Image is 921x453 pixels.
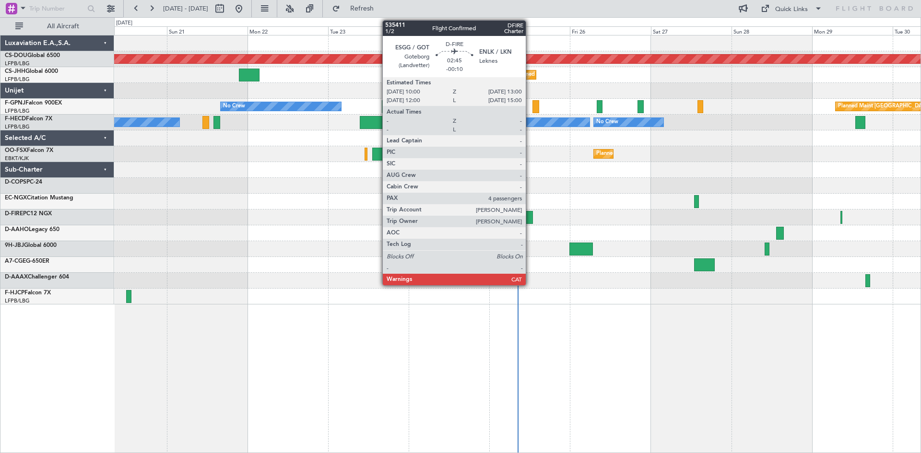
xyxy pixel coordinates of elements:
div: Planned Maint [GEOGRAPHIC_DATA] ([GEOGRAPHIC_DATA]) [515,68,666,82]
div: Sun 28 [732,26,812,35]
input: Trip Number [29,1,84,16]
div: No Crew [394,99,416,114]
div: Quick Links [775,5,808,14]
a: LFPB/LBG [5,297,30,304]
span: D-AAAX [5,274,28,280]
span: 9H-JBJ [5,243,24,248]
a: CS-DOUGlobal 6500 [5,53,60,58]
div: Mon 22 [248,26,328,35]
a: D-COPSPC-24 [5,179,42,185]
a: LFPB/LBG [5,123,30,130]
a: EC-NGXCitation Mustang [5,195,73,201]
button: Quick Links [756,1,827,16]
a: D-AAAXChallenger 604 [5,274,69,280]
div: Mon 29 [812,26,893,35]
span: OO-FSX [5,148,27,153]
a: F-GPNJFalcon 900EX [5,100,62,106]
span: Refresh [342,5,382,12]
span: All Aircraft [25,23,101,30]
a: A7-CGEG-650ER [5,258,49,264]
button: All Aircraft [11,19,104,34]
a: LFPB/LBG [5,76,30,83]
div: Thu 25 [489,26,570,35]
div: Planned Maint Kortrijk-[GEOGRAPHIC_DATA] [596,147,708,161]
span: D-FIRE [5,211,23,217]
button: Refresh [328,1,385,16]
a: OO-FSXFalcon 7X [5,148,53,153]
div: Sat 20 [86,26,167,35]
span: D-AAHO [5,227,29,232]
div: Sun 21 [167,26,248,35]
div: Sat 27 [651,26,732,35]
a: CS-JHHGlobal 6000 [5,69,58,74]
span: CS-JHH [5,69,25,74]
span: F-HJCP [5,290,24,296]
a: D-FIREPC12 NGX [5,211,52,217]
span: [DATE] - [DATE] [163,4,208,13]
div: Wed 24 [409,26,489,35]
a: LFPB/LBG [5,107,30,115]
div: No Crew [504,115,526,129]
a: EBKT/KJK [5,155,29,162]
span: D-COPS [5,179,26,185]
div: Fri 26 [570,26,650,35]
span: EC-NGX [5,195,27,201]
a: 9H-JBJGlobal 6000 [5,243,57,248]
span: F-GPNJ [5,100,25,106]
span: F-HECD [5,116,26,122]
div: No Crew [223,99,245,114]
a: D-AAHOLegacy 650 [5,227,59,232]
span: A7-CGE [5,258,26,264]
a: LFPB/LBG [5,60,30,67]
a: F-HECDFalcon 7X [5,116,52,122]
div: No Crew [596,115,618,129]
a: F-HJCPFalcon 7X [5,290,51,296]
div: Tue 23 [328,26,409,35]
div: [DATE] [116,19,132,27]
span: CS-DOU [5,53,27,58]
